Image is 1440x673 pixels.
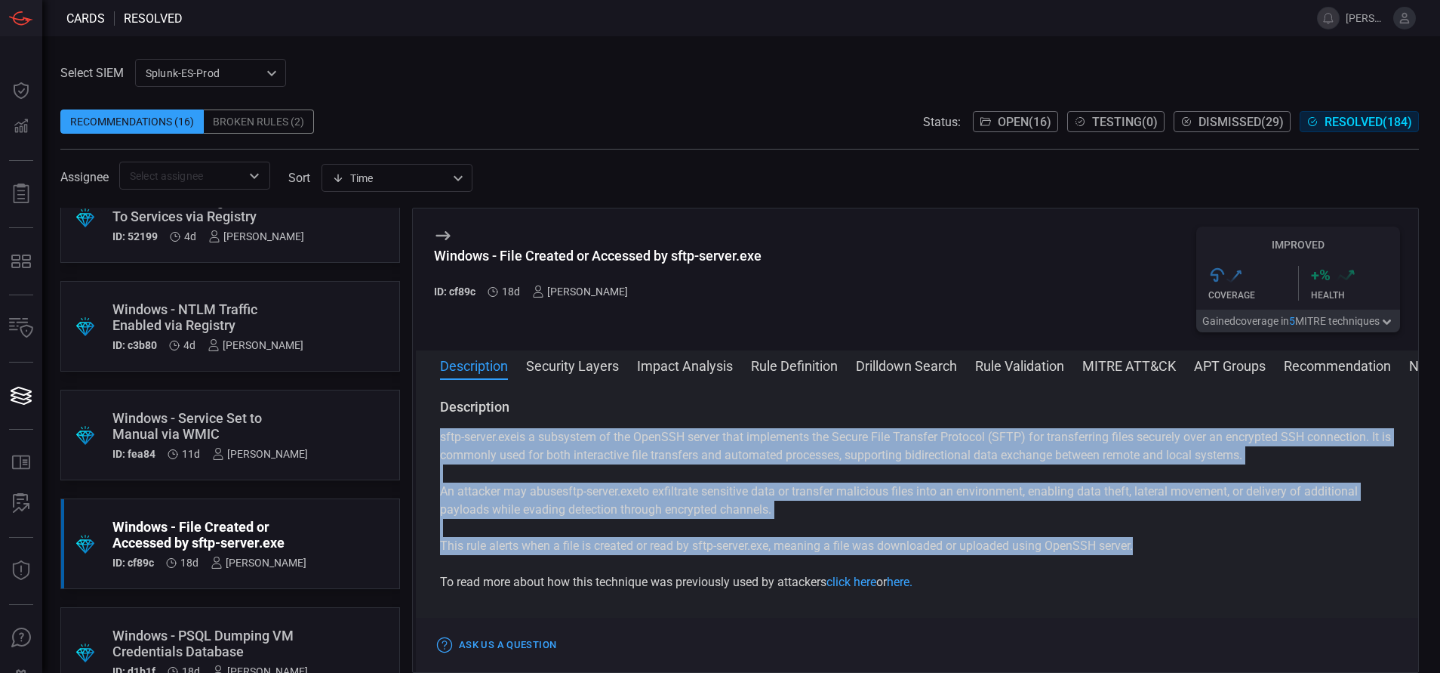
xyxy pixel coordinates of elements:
[440,356,508,374] button: Description
[124,11,183,26] span: resolved
[3,109,39,145] button: Detections
[562,484,638,499] code: sftp-server.exe
[3,486,39,522] button: ALERT ANALYSIS
[212,448,308,460] div: [PERSON_NAME]
[1311,290,1401,301] div: Health
[180,557,198,569] span: Sep 21, 2025 11:14 AM
[182,448,200,460] span: Sep 28, 2025 9:55 AM
[1325,115,1412,129] span: Resolved ( 184 )
[112,448,155,460] h5: ID: fea84
[751,356,838,374] button: Rule Definition
[3,176,39,212] button: Reports
[112,193,304,224] div: Windows - Privilege Addition To Services via Registry
[434,634,560,657] button: Ask Us a Question
[60,110,204,134] div: Recommendations (16)
[1198,115,1284,129] span: Dismissed ( 29 )
[112,339,157,351] h5: ID: c3b80
[440,430,516,444] code: sftp-server.exe
[973,111,1058,132] button: Open(16)
[3,73,39,109] button: Dashboard
[502,286,520,298] span: Sep 21, 2025 11:14 AM
[1311,266,1331,284] h3: + %
[112,230,158,242] h5: ID: 52199
[998,115,1051,129] span: Open ( 16 )
[1289,315,1295,327] span: 5
[3,310,39,347] button: Inventory
[1194,356,1266,374] button: APT Groups
[211,557,306,569] div: [PERSON_NAME]
[112,301,303,333] div: Windows - NTLM Traffic Enabled via Registry
[204,110,314,134] div: Broken Rules (2)
[975,356,1064,374] button: Rule Validation
[244,165,265,187] button: Open
[1174,111,1291,132] button: Dismissed(29)
[208,230,304,242] div: [PERSON_NAME]
[1196,310,1400,332] button: Gainedcoverage in5MITRE techniques
[124,166,241,185] input: Select assignee
[440,398,1394,416] h3: Description
[184,230,196,242] span: Oct 05, 2025 12:55 PM
[532,286,628,298] div: [PERSON_NAME]
[434,248,762,264] div: Windows - File Created or Accessed by sftp-server.exe
[112,557,154,569] h5: ID: cf89c
[440,537,1394,555] p: This rule alerts when a file is created or read by sftp-server.exe, meaning a file was downloaded...
[60,170,109,184] span: Assignee
[112,628,308,659] div: Windows - PSQL Dumping VM Credentials Database
[1284,356,1391,374] button: Recommendation
[440,483,1394,519] p: An attacker may abuse to exfiltrate sensitive data or transfer malicious files into an environmen...
[3,553,39,589] button: Threat Intelligence
[887,575,912,589] a: here.
[526,356,619,374] button: Security Layers
[183,339,195,351] span: Oct 05, 2025 12:55 PM
[112,410,308,442] div: Windows - Service Set to Manual via WMIC
[332,171,448,186] div: Time
[3,445,39,481] button: Rule Catalog
[440,573,1394,591] p: To read more about how this technique was previously used by attackers or
[1082,356,1176,374] button: MITRE ATT&CK
[1196,239,1400,251] h5: Improved
[1346,12,1387,24] span: [PERSON_NAME].[PERSON_NAME]
[112,519,306,551] div: Windows - File Created or Accessed by sftp-server.exe
[1208,290,1298,301] div: Coverage
[1092,115,1158,129] span: Testing ( 0 )
[146,66,262,81] p: Splunk-ES-Prod
[826,575,876,589] a: click here
[434,286,475,298] h5: ID: cf89c
[1300,111,1419,132] button: Resolved(184)
[856,356,957,374] button: Drilldown Search
[66,11,105,26] span: Cards
[3,620,39,656] button: Ask Us A Question
[288,171,310,185] label: sort
[3,378,39,414] button: Cards
[60,66,124,80] label: Select SIEM
[1067,111,1165,132] button: Testing(0)
[208,339,303,351] div: [PERSON_NAME]
[923,115,961,129] span: Status:
[3,243,39,279] button: MITRE - Detection Posture
[440,428,1394,465] p: is a subsystem of the OpenSSH server that implements the Secure File Transfer Protocol (SFTP) for...
[637,356,733,374] button: Impact Analysis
